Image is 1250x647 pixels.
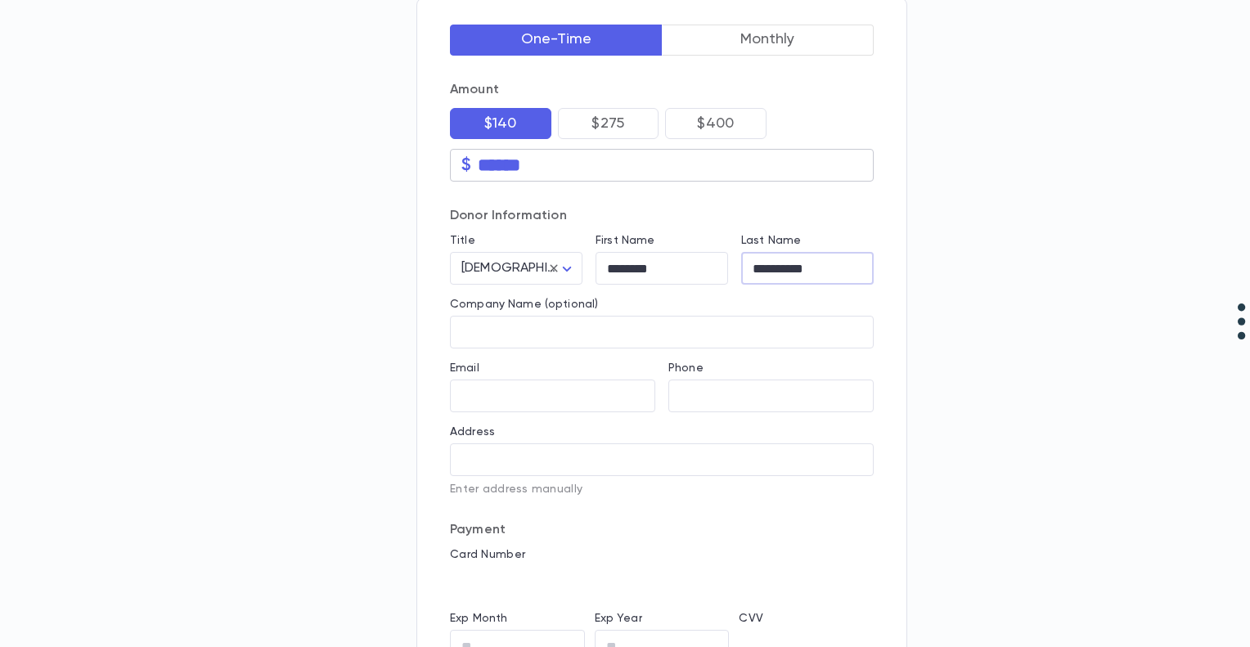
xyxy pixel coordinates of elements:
[450,234,475,247] label: Title
[450,425,495,438] label: Address
[668,362,704,375] label: Phone
[662,25,875,56] button: Monthly
[665,108,767,139] button: $400
[461,262,601,275] span: [DEMOGRAPHIC_DATA]
[450,298,598,311] label: Company Name (optional)
[697,115,734,132] p: $400
[450,208,874,224] p: Donor Information
[484,115,517,132] p: $140
[450,25,663,56] button: One-Time
[595,612,642,625] label: Exp Year
[450,612,507,625] label: Exp Month
[450,548,874,561] p: Card Number
[450,483,874,496] p: Enter address manually
[450,566,874,599] iframe: card
[450,82,874,98] p: Amount
[450,362,479,375] label: Email
[741,234,801,247] label: Last Name
[591,115,624,132] p: $275
[450,108,551,139] button: $140
[450,522,874,538] p: Payment
[596,234,654,247] label: First Name
[450,253,582,285] div: [DEMOGRAPHIC_DATA]
[461,157,471,173] p: $
[558,108,659,139] button: $275
[739,612,874,625] p: CVV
